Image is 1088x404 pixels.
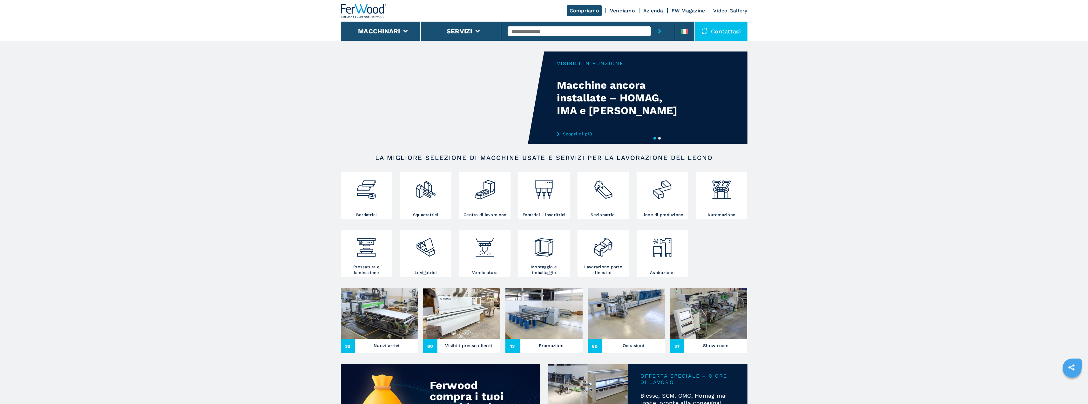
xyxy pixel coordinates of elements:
[423,288,500,353] a: Visibili presso clienti80Visibili presso clienti
[518,230,570,277] a: Montaggio e imballaggio
[539,341,564,350] h3: Promozioni
[703,341,728,350] h3: Show room
[579,264,627,276] h3: Lavorazione porte finestre
[415,232,437,258] img: levigatrici_2.png
[567,5,602,16] a: Compriamo
[652,174,673,201] img: linee_di_produzione_2.png
[623,341,644,350] h3: Occasioni
[358,27,400,35] button: Macchinari
[518,172,570,219] a: Foratrici - inseritrici
[459,172,510,219] a: Centro di lavoro cnc
[588,339,602,353] span: 60
[423,339,437,353] span: 80
[523,212,566,218] h3: Foratrici - inseritrici
[474,174,496,201] img: centro_di_lavoro_cnc_2.png
[643,8,663,14] a: Azienda
[670,339,684,353] span: 37
[713,8,747,14] a: Video Gallery
[423,288,500,339] img: Visibili presso clienti
[588,288,665,353] a: Occasioni60Occasioni
[672,8,705,14] a: FW Magazine
[355,174,377,201] img: bordatrici_1.png
[341,4,387,18] img: Ferwood
[658,137,661,140] button: 2
[415,174,437,201] img: squadratrici_2.png
[588,288,665,339] img: Occasioni
[505,288,583,353] a: Promozioni13Promozioni
[533,232,555,258] img: montaggio_imballaggio_2.png
[356,212,377,218] h3: Bordatrici
[592,174,614,201] img: sezionatrici_2.png
[505,288,583,339] img: Promozioni
[711,174,733,201] img: automazione.png
[374,341,399,350] h3: Nuovi arrivi
[652,232,673,258] img: aspirazione_1.png
[695,22,747,41] div: Contattaci
[592,232,614,258] img: lavorazione_porte_finestre_2.png
[463,212,506,218] h3: Centro di lavoro cnc
[341,339,355,353] span: 30
[415,270,437,276] h3: Levigatrici
[670,288,747,353] a: Show room37Show room
[651,22,668,41] button: submit-button
[701,28,708,34] img: Contattaci
[342,264,391,276] h3: Pressatura e laminazione
[341,288,418,339] img: Nuovi arrivi
[653,137,656,140] button: 1
[707,212,735,218] h3: Automazione
[474,232,496,258] img: verniciatura_1.png
[637,230,688,277] a: Aspirazione
[459,230,510,277] a: Verniciatura
[557,131,681,136] a: Scopri di più
[341,51,544,144] video: Your browser does not support the video tag.
[533,174,555,201] img: foratrici_inseritrici_2.png
[400,172,451,219] a: Squadratrici
[355,232,377,258] img: pressa-strettoia.png
[341,288,418,353] a: Nuovi arrivi30Nuovi arrivi
[1064,359,1079,375] a: sharethis
[413,212,438,218] h3: Squadratrici
[341,172,392,219] a: Bordatrici
[591,212,616,218] h3: Sezionatrici
[696,172,747,219] a: Automazione
[445,341,492,350] h3: Visibili presso clienti
[650,270,675,276] h3: Aspirazione
[472,270,497,276] h3: Verniciatura
[641,212,684,218] h3: Linee di produzione
[670,288,747,339] img: Show room
[520,264,568,276] h3: Montaggio e imballaggio
[578,230,629,277] a: Lavorazione porte finestre
[610,8,635,14] a: Vendiamo
[1061,375,1083,399] iframe: Chat
[361,154,727,161] h2: LA MIGLIORE SELEZIONE DI MACCHINE USATE E SERVIZI PER LA LAVORAZIONE DEL LEGNO
[578,172,629,219] a: Sezionatrici
[637,172,688,219] a: Linee di produzione
[505,339,520,353] span: 13
[341,230,392,277] a: Pressatura e laminazione
[400,230,451,277] a: Levigatrici
[447,27,472,35] button: Servizi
